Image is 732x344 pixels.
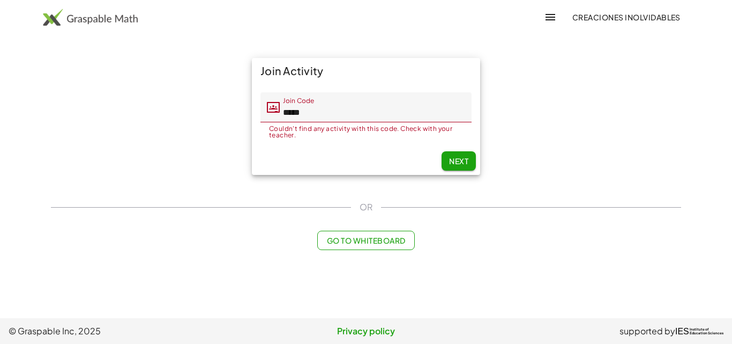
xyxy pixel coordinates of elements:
[563,8,689,27] button: Creaciones Inolvidables
[619,325,675,338] span: supported by
[360,201,372,214] span: OR
[675,325,723,338] a: IESInstitute ofEducation Sciences
[572,12,681,22] span: Creaciones Inolvidables
[9,325,247,338] span: © Graspable Inc, 2025
[449,156,468,166] span: Next
[317,231,414,250] button: Go to Whiteboard
[690,328,723,335] span: Institute of Education Sciences
[675,326,689,336] span: IES
[252,58,480,84] div: Join Activity
[442,151,476,171] button: Next
[269,126,463,138] div: Couldn't find any activity with this code. Check with your teacher.
[326,236,405,245] span: Go to Whiteboard
[247,325,485,338] a: Privacy policy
